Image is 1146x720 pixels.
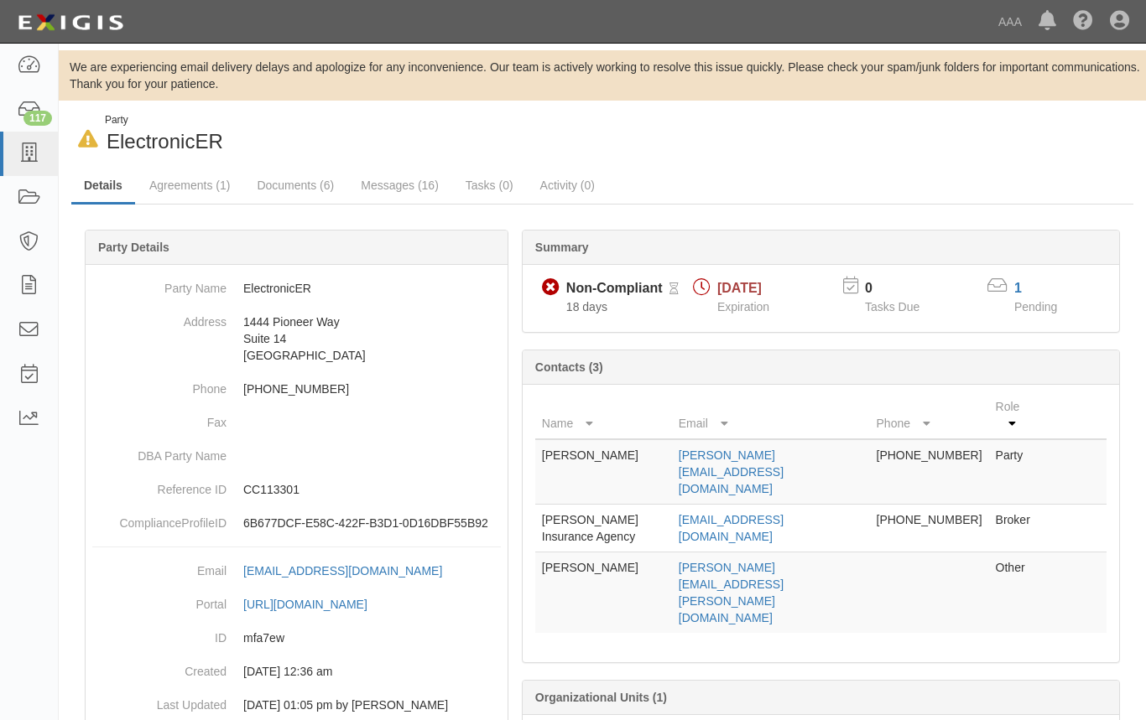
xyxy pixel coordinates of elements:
[92,439,227,464] dt: DBA Party Name
[453,168,526,202] a: Tasks (0)
[535,391,672,439] th: Name
[71,168,135,205] a: Details
[679,561,784,624] a: [PERSON_NAME][EMAIL_ADDRESS][PERSON_NAME][DOMAIN_NAME]
[243,564,461,578] a: [EMAIL_ADDRESS][DOMAIN_NAME]
[92,372,501,406] dd: [PHONE_NUMBER]
[542,279,560,297] i: Non-Compliant
[92,272,501,305] dd: ElectronicER
[92,406,227,431] dt: Fax
[535,439,672,505] td: [PERSON_NAME]
[672,391,870,439] th: Email
[92,305,501,372] dd: 1444 Pioneer Way Suite 14 [GEOGRAPHIC_DATA]
[92,621,501,655] dd: mfa7ew
[717,300,769,313] span: Expiration
[92,272,227,297] dt: Party Name
[105,113,223,127] div: Party
[990,5,1030,39] a: AAA
[92,621,227,646] dt: ID
[92,655,227,680] dt: Created
[535,691,667,704] b: Organizational Units (1)
[243,481,501,498] p: CC113301
[98,241,169,254] b: Party Details
[870,439,989,505] td: [PHONE_NUMBER]
[78,131,98,148] i: In Default since 08/29/2025
[528,168,607,202] a: Activity (0)
[23,111,52,126] div: 117
[669,283,679,295] i: Pending Review
[92,588,227,613] dt: Portal
[92,688,227,713] dt: Last Updated
[243,598,386,611] a: [URL][DOMAIN_NAME]
[679,513,784,543] a: [EMAIL_ADDRESS][DOMAIN_NAME]
[1014,300,1057,313] span: Pending
[1014,281,1022,295] a: 1
[244,168,346,202] a: Documents (6)
[679,448,784,495] a: [PERSON_NAME][EMAIL_ADDRESS][DOMAIN_NAME]
[243,562,442,579] div: [EMAIL_ADDRESS][DOMAIN_NAME]
[137,168,242,202] a: Agreements (1)
[348,168,451,202] a: Messages (16)
[243,515,501,531] p: 6B677DCF-E58C-422F-B3D1-0D16DBF55B92
[535,505,672,552] td: [PERSON_NAME] Insurance Agency
[989,505,1039,552] td: Broker
[92,305,227,330] dt: Address
[535,552,672,634] td: [PERSON_NAME]
[989,552,1039,634] td: Other
[71,113,590,156] div: ElectronicER
[92,473,227,498] dt: Reference ID
[13,8,128,38] img: logo-5460c22ac91f19d4615b14bd174203de0afe785f0fc80cf4dbbc73dc1793850b.png
[92,554,227,579] dt: Email
[870,505,989,552] td: [PHONE_NUMBER]
[535,360,603,374] b: Contacts (3)
[92,655,501,688] dd: 03/10/2023 12:36 am
[717,281,762,295] span: [DATE]
[989,391,1039,439] th: Role
[107,130,223,153] span: ElectronicER
[535,241,589,254] b: Summary
[865,279,940,298] p: 0
[59,59,1146,92] div: We are experiencing email delivery delays and apologize for any inconvenience. Our team is active...
[1073,12,1093,32] i: Help Center - Complianz
[989,439,1039,505] td: Party
[92,372,227,397] dt: Phone
[870,391,989,439] th: Phone
[566,279,663,298] div: Non-Compliant
[92,506,227,531] dt: ComplianceProfileID
[566,300,607,313] span: Since 08/15/2025
[865,300,919,313] span: Tasks Due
